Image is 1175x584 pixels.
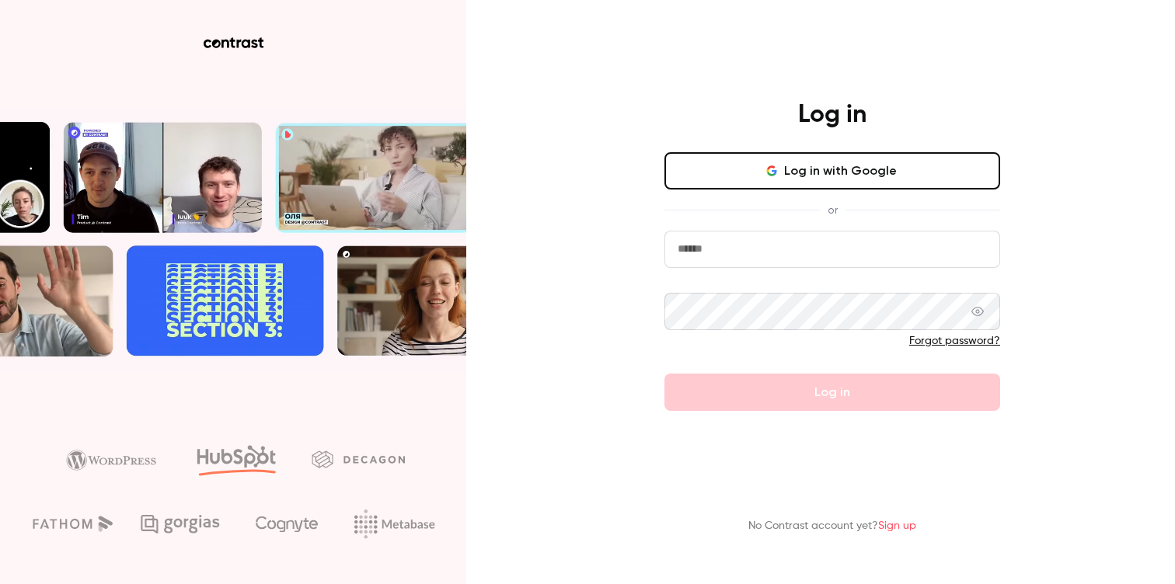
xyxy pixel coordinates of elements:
img: decagon [312,450,405,468]
span: or [820,202,846,218]
a: Sign up [878,520,916,531]
h4: Log in [798,99,866,130]
p: No Contrast account yet? [748,518,916,534]
button: Log in with Google [664,152,1000,189]
a: Forgot password? [909,335,1000,346]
